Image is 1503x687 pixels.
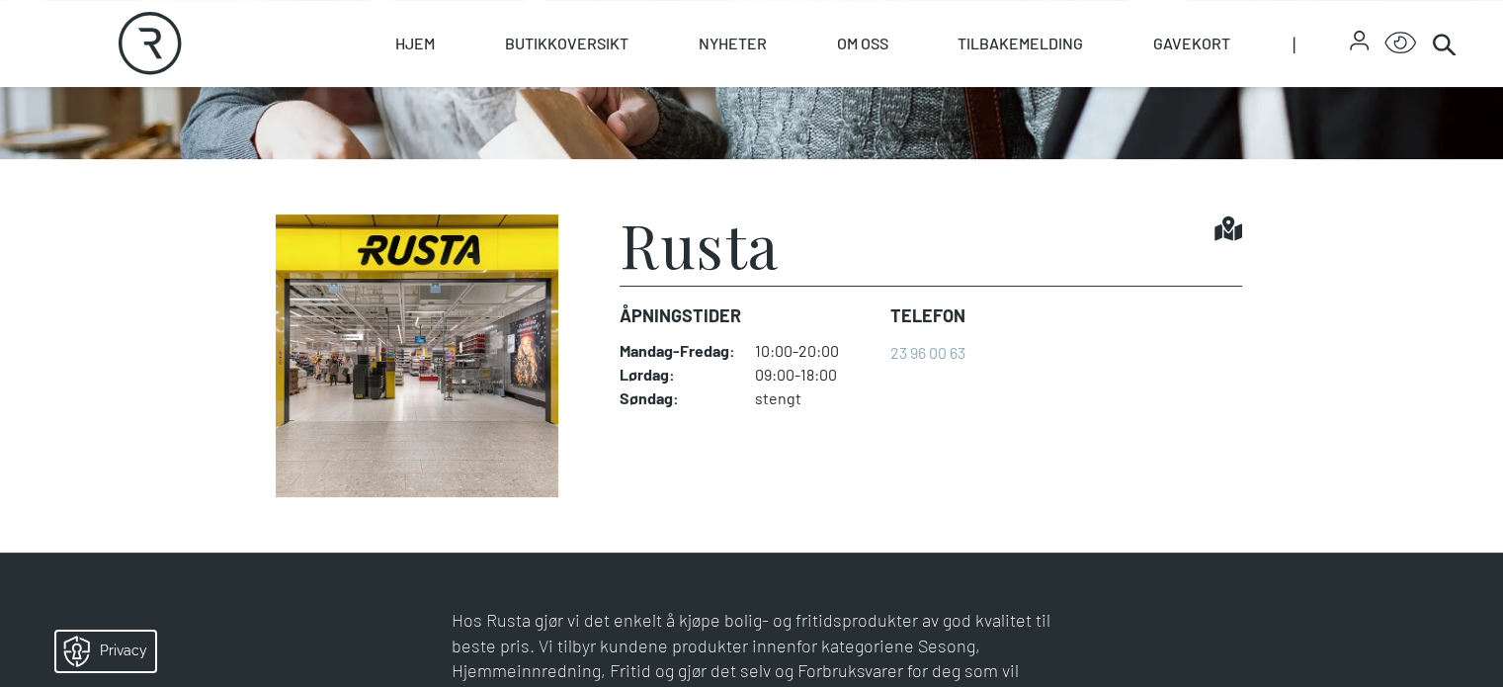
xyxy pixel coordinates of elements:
dt: Søndag : [620,388,735,408]
dt: Lørdag : [620,365,735,385]
dt: Åpningstider [620,302,875,329]
details: Attribution [1433,381,1503,395]
h1: Rusta [620,215,780,274]
a: 23 96 00 63 [890,343,965,362]
div: © Mappedin [1438,384,1486,394]
dt: Mandag - Fredag : [620,341,735,361]
iframe: Manage Preferences [20,625,181,677]
button: Open Accessibility Menu [1384,28,1416,59]
dd: stengt [755,388,875,408]
dd: 09:00-18:00 [755,365,875,385]
dd: 10:00-20:00 [755,341,875,361]
dt: Telefon [890,302,965,329]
